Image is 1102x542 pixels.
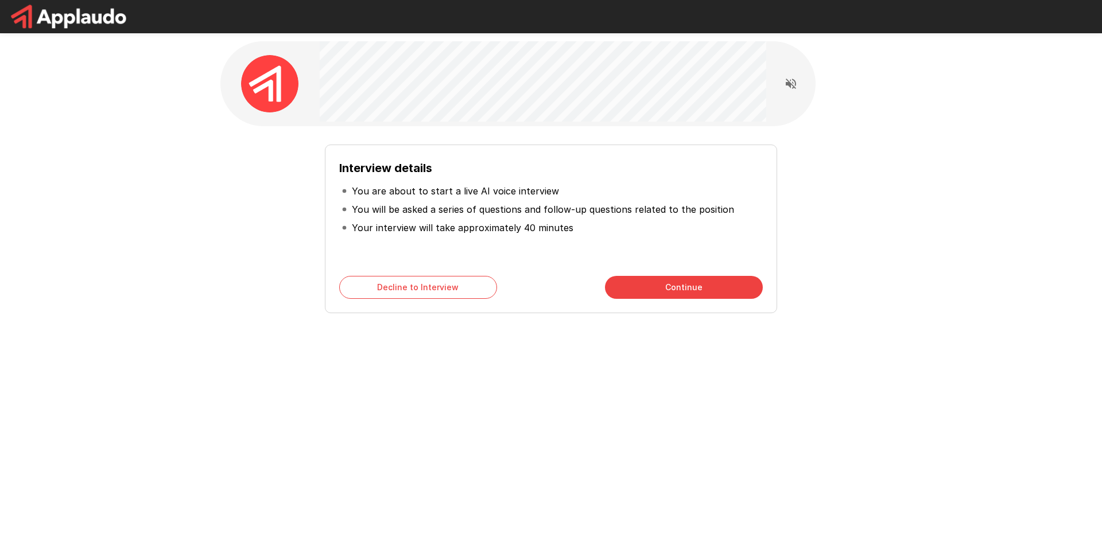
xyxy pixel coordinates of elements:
b: Interview details [339,161,432,175]
button: Decline to Interview [339,276,497,299]
p: You will be asked a series of questions and follow-up questions related to the position [352,202,734,216]
p: You are about to start a live AI voice interview [352,184,559,198]
button: Continue [605,276,763,299]
img: applaudo_avatar.png [241,55,298,112]
button: Read questions aloud [779,72,802,95]
p: Your interview will take approximately 40 minutes [352,221,573,235]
